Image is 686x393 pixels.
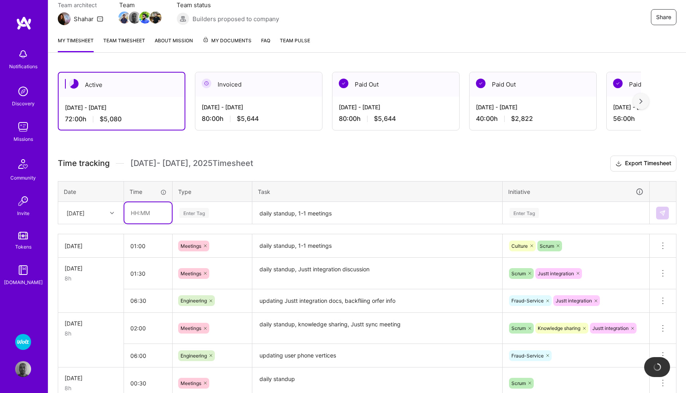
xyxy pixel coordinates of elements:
span: Meetings [181,325,201,331]
a: Team Pulse [280,36,310,52]
div: 8h [65,329,117,338]
a: Team Member Avatar [150,11,161,24]
a: Team Member Avatar [119,11,130,24]
span: Meetings [181,243,201,249]
span: $5,644 [374,115,396,123]
span: Justt integration [538,271,574,276]
img: Active [69,79,79,89]
span: Meetings [181,271,201,276]
img: right [639,99,643,104]
img: Team Member Avatar [139,12,151,24]
img: tokens [18,232,28,239]
span: Fraud-Service [511,353,544,359]
div: Discovery [12,99,35,108]
span: Meetings [181,380,201,386]
img: Community [14,154,33,174]
div: Initiative [508,187,644,196]
textarea: updating Justt integration docs, backfliing orfer info [253,290,501,312]
div: Invoiced [195,72,322,97]
img: Team Member Avatar [118,12,130,24]
input: HH:MM [124,290,172,311]
div: [DATE] [65,374,117,382]
span: $2,822 [511,115,533,123]
div: Active [59,73,185,97]
img: loading [653,363,661,371]
div: 40:00 h [476,115,590,123]
img: bell [15,46,31,62]
a: Team Member Avatar [140,11,150,24]
input: HH:MM [124,318,172,339]
span: Share [656,13,671,21]
a: My timesheet [58,36,94,52]
div: 80:00 h [339,115,453,123]
div: 8h [65,274,117,282]
img: Invoiced [202,79,211,88]
span: Team architect [58,1,103,9]
span: Knowledge sharing [538,325,580,331]
span: Time tracking [58,158,110,168]
a: Wolt - Fintech: Payments Expansion Team [13,334,33,350]
span: Scrum [511,380,526,386]
div: Enter Tag [509,207,539,219]
span: [DATE] - [DATE] , 2025 Timesheet [130,158,253,168]
div: Tokens [15,243,31,251]
textarea: daily standup, 1-1 meetings [253,235,501,257]
img: teamwork [15,119,31,135]
img: Invite [15,193,31,209]
div: [DATE] [65,242,117,250]
span: Team status [177,1,279,9]
a: FAQ [261,36,270,52]
div: [DATE] - [DATE] [202,103,316,111]
input: HH:MM [124,345,172,366]
textarea: updating user phone vertices [253,345,501,367]
input: HH:MM [124,263,172,284]
img: discovery [15,83,31,99]
th: Type [173,181,252,202]
img: Paid Out [476,79,486,88]
span: Team [119,1,161,9]
input: HH:MM [124,202,172,223]
span: Scrum [511,325,526,331]
button: Share [651,9,676,25]
img: guide book [15,262,31,278]
span: Team Pulse [280,38,310,43]
div: Enter Tag [179,207,209,219]
i: icon Download [615,160,622,168]
th: Date [58,181,124,202]
div: Paid Out [470,72,596,97]
div: 80:00 h [202,115,316,123]
textarea: daily standup, Justt integration discussion [253,259,501,288]
div: Time [130,188,167,196]
div: [DATE] [67,209,85,217]
div: Shahar [74,15,94,23]
div: [DOMAIN_NAME] [4,278,43,286]
div: 8h [65,384,117,392]
div: [DATE] [65,319,117,328]
th: Task [252,181,503,202]
span: Builders proposed to company [193,15,279,23]
div: Invite [17,209,29,217]
span: Engineering [181,298,207,304]
img: Team Architect [58,12,71,25]
div: [DATE] - [DATE] [476,103,590,111]
img: Builders proposed to company [177,12,189,25]
span: $5,080 [100,115,122,123]
span: Scrum [540,243,554,249]
img: Submit [659,210,666,216]
div: 72:00 h [65,115,178,123]
a: About Mission [155,36,193,52]
div: Notifications [9,62,37,71]
span: Engineering [181,353,207,359]
span: My Documents [202,36,252,45]
input: HH:MM [124,235,172,257]
div: Community [10,174,36,182]
div: Missions [14,135,33,143]
a: My Documents [202,36,252,52]
button: Export Timesheet [610,156,676,172]
span: Justt integration [592,325,629,331]
img: Paid Out [339,79,348,88]
a: User Avatar [13,361,33,377]
span: Justt integration [556,298,592,304]
div: [DATE] - [DATE] [339,103,453,111]
span: $5,644 [237,115,259,123]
